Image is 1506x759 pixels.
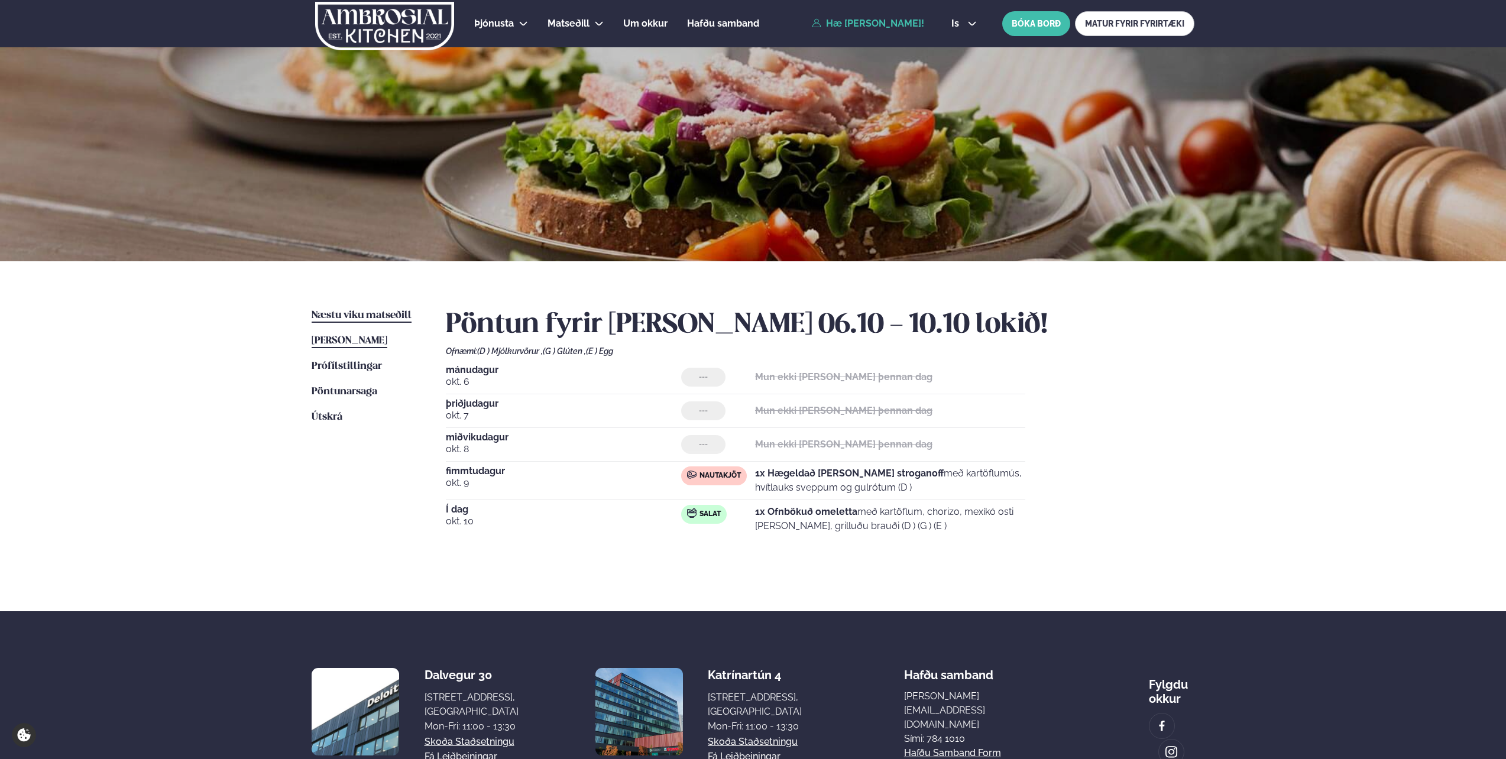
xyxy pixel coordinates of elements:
img: image alt [1155,719,1168,733]
a: Skoða staðsetningu [425,735,514,749]
span: --- [699,440,708,449]
div: Fylgdu okkur [1149,668,1194,706]
span: Nautakjöt [699,471,741,481]
button: is [942,19,986,28]
span: --- [699,406,708,416]
span: mánudagur [446,365,681,375]
div: [STREET_ADDRESS], [GEOGRAPHIC_DATA] [425,690,519,719]
span: Salat [699,510,721,519]
span: (D ) Mjólkurvörur , [477,346,543,356]
img: image alt [312,668,399,755]
span: Hafðu samband [687,18,759,29]
span: okt. 8 [446,442,681,456]
a: Matseðill [548,17,590,31]
a: Um okkur [623,17,668,31]
div: Katrínartún 4 [708,668,802,682]
h2: Pöntun fyrir [PERSON_NAME] 06.10 - 10.10 lokið! [446,309,1194,342]
button: BÓKA BORÐ [1002,11,1070,36]
span: Í dag [446,505,681,514]
span: miðvikudagur [446,433,681,442]
div: [STREET_ADDRESS], [GEOGRAPHIC_DATA] [708,690,802,719]
span: (E ) Egg [586,346,613,356]
span: þriðjudagur [446,399,681,408]
span: Þjónusta [474,18,514,29]
span: --- [699,372,708,382]
a: image alt [1149,713,1174,738]
a: Prófílstillingar [312,359,382,374]
a: MATUR FYRIR FYRIRTÆKI [1075,11,1194,36]
a: Pöntunarsaga [312,385,377,399]
a: Útskrá [312,410,342,424]
span: okt. 6 [446,375,681,389]
a: Cookie settings [12,723,36,747]
span: Pöntunarsaga [312,387,377,397]
img: salad.svg [687,508,697,518]
span: (G ) Glúten , [543,346,586,356]
img: logo [314,2,455,50]
a: Næstu viku matseðill [312,309,412,323]
div: Dalvegur 30 [425,668,519,682]
span: is [951,19,963,28]
a: Hafðu samband [687,17,759,31]
a: Þjónusta [474,17,514,31]
p: með kartöflumús, hvítlauks sveppum og gulrótum (D ) [755,466,1025,495]
span: okt. 9 [446,476,681,490]
div: Ofnæmi: [446,346,1194,356]
span: Næstu viku matseðill [312,310,412,320]
strong: Mun ekki [PERSON_NAME] þennan dag [755,371,932,382]
strong: 1x Ofnbökuð omeletta [755,506,857,517]
a: [PERSON_NAME] [312,334,387,348]
a: Skoða staðsetningu [708,735,798,749]
div: Mon-Fri: 11:00 - 13:30 [708,719,802,734]
a: [PERSON_NAME][EMAIL_ADDRESS][DOMAIN_NAME] [904,689,1047,732]
strong: 1x Hægeldað [PERSON_NAME] stroganoff [755,468,944,479]
img: image alt [595,668,683,755]
span: Prófílstillingar [312,361,382,371]
span: Útskrá [312,412,342,422]
span: fimmtudagur [446,466,681,476]
span: Um okkur [623,18,668,29]
span: okt. 10 [446,514,681,528]
span: Matseðill [548,18,590,29]
p: Sími: 784 1010 [904,732,1047,746]
span: okt. 7 [446,408,681,423]
span: [PERSON_NAME] [312,336,387,346]
strong: Mun ekki [PERSON_NAME] þennan dag [755,405,932,416]
span: Hafðu samband [904,659,993,682]
a: Hæ [PERSON_NAME]! [812,18,924,29]
strong: Mun ekki [PERSON_NAME] þennan dag [755,439,932,450]
p: með kartöflum, chorizo, mexíkó osti [PERSON_NAME], grilluðu brauði (D ) (G ) (E ) [755,505,1025,533]
img: beef.svg [687,470,697,479]
img: image alt [1165,745,1178,759]
div: Mon-Fri: 11:00 - 13:30 [425,719,519,734]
